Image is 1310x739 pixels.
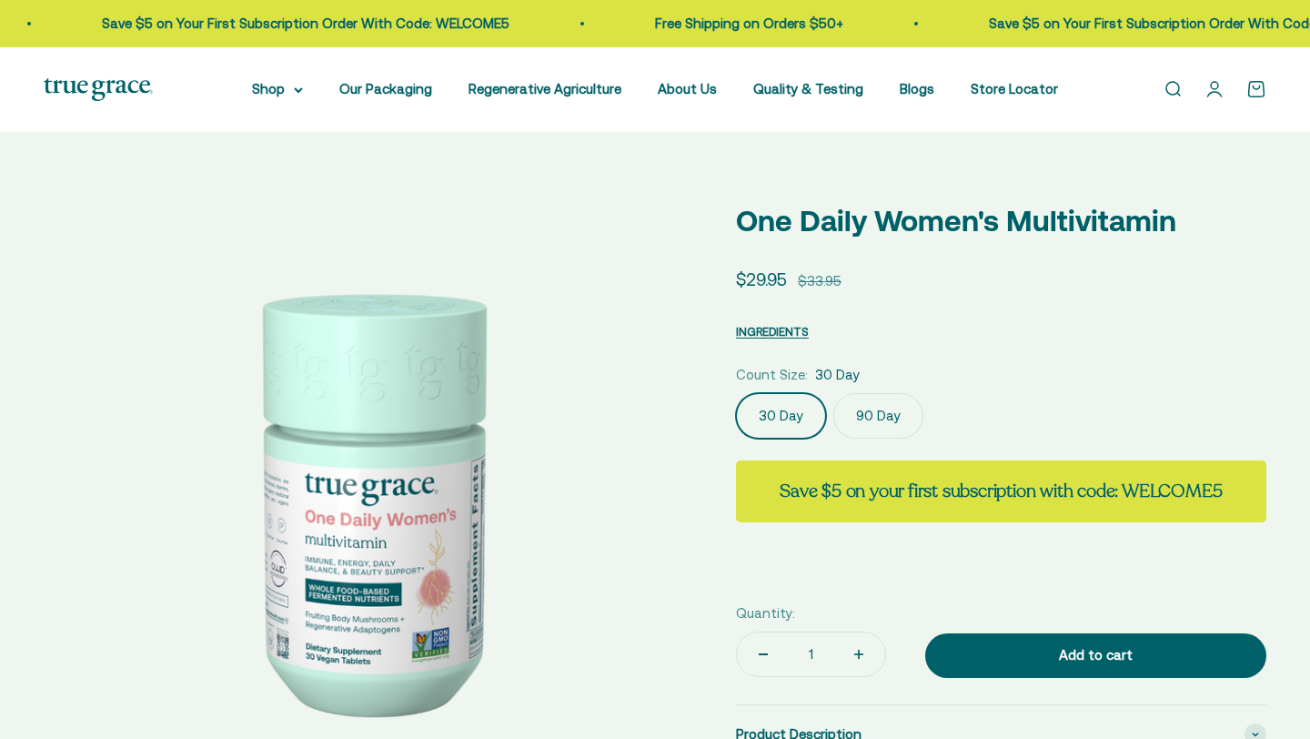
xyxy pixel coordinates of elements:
label: Quantity: [736,602,795,624]
button: Add to cart [925,633,1266,679]
div: Add to cart [962,644,1230,666]
button: INGREDIENTS [736,320,809,342]
a: Regenerative Agriculture [469,81,621,96]
a: Quality & Testing [753,81,863,96]
a: About Us [658,81,717,96]
compare-at-price: $33.95 [798,270,841,292]
strong: Save $5 on your first subscription with code: WELCOME5 [780,479,1222,503]
button: Decrease quantity [737,633,790,676]
a: Free Shipping on Orders $50+ [655,15,843,31]
span: 30 Day [815,364,860,386]
a: Our Packaging [339,81,432,96]
sale-price: $29.95 [736,266,787,293]
button: Increase quantity [832,633,885,676]
legend: Count Size: [736,364,808,386]
span: INGREDIENTS [736,325,809,339]
p: One Daily Women's Multivitamin [736,197,1266,244]
summary: Shop [252,78,303,100]
a: Store Locator [971,81,1058,96]
a: Blogs [900,81,934,96]
p: Save $5 on Your First Subscription Order With Code: WELCOME5 [102,13,509,35]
